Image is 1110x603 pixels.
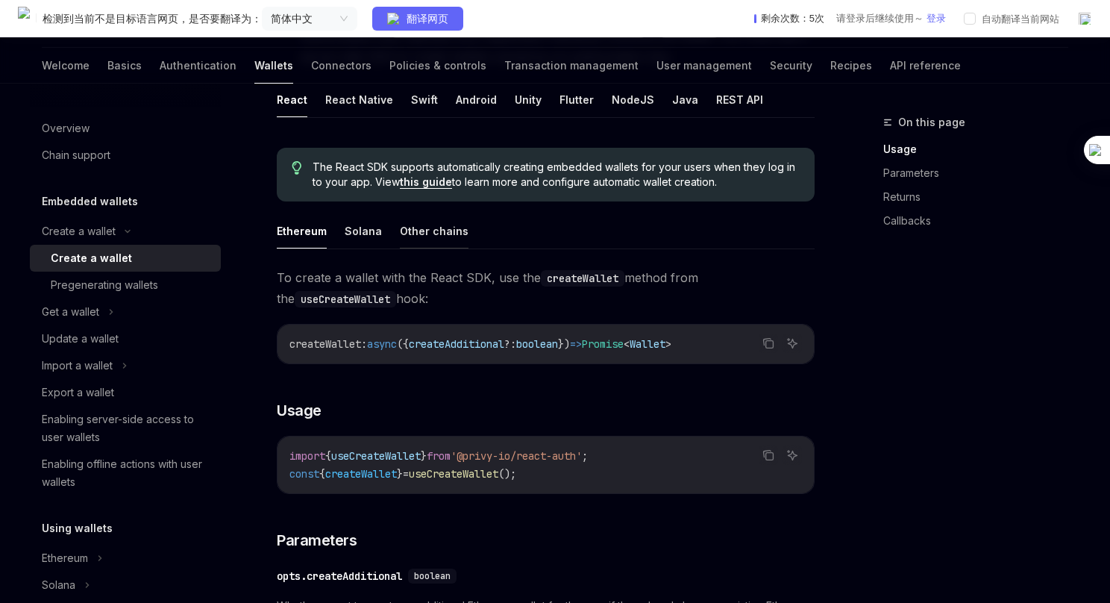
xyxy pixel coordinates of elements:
button: Ask AI [783,446,802,465]
div: Solana [42,576,75,594]
a: Wallets [254,48,293,84]
span: }) [558,337,570,351]
a: Export a wallet [30,379,221,406]
span: > [665,337,671,351]
button: Ethereum [277,213,327,249]
h5: Embedded wallets [42,193,138,210]
button: Unity [515,82,542,117]
button: Ask AI [783,334,802,353]
a: Parameters [883,161,1080,185]
span: createAdditional [409,337,504,351]
a: Welcome [42,48,90,84]
button: Other chains [400,213,468,249]
a: User management [656,48,752,84]
a: Chain support [30,142,221,169]
button: Solana [345,213,382,249]
a: Update a wallet [30,325,221,352]
span: Promise [582,337,624,351]
span: To create a wallet with the React SDK, use the method from the hook: [277,267,815,309]
a: Overview [30,115,221,142]
span: { [325,449,331,463]
span: } [421,449,427,463]
span: Wallet [630,337,665,351]
div: Enabling offline actions with user wallets [42,455,212,491]
a: Enabling offline actions with user wallets [30,451,221,496]
span: async [367,337,397,351]
span: ; [582,449,588,463]
a: Usage [883,137,1080,161]
span: useCreateWallet [331,449,421,463]
span: createWallet [289,337,361,351]
button: REST API [716,82,763,117]
a: API reference [890,48,961,84]
button: Copy the contents from the code block [759,446,778,465]
span: < [624,337,630,351]
span: (); [498,467,516,481]
button: NodeJS [612,82,654,117]
button: React [277,82,307,117]
span: import [289,449,325,463]
span: = [403,467,409,481]
span: On this page [898,113,965,131]
div: Enabling server-side access to user wallets [42,410,212,446]
div: Import a wallet [42,357,113,375]
a: this guide [400,175,452,189]
span: { [319,467,325,481]
button: Copy the contents from the code block [759,334,778,353]
div: Create a wallet [51,249,132,267]
span: const [289,467,319,481]
svg: Tip [292,161,302,175]
span: Usage [277,400,322,421]
code: createWallet [541,270,624,287]
span: ({ [397,337,409,351]
a: Create a wallet [30,245,221,272]
a: Returns [883,185,1080,209]
h5: Using wallets [42,519,113,537]
a: Connectors [311,48,371,84]
a: Recipes [830,48,872,84]
a: Policies & controls [389,48,486,84]
div: Create a wallet [42,222,116,240]
a: Authentication [160,48,236,84]
span: from [427,449,451,463]
div: Ethereum [42,549,88,567]
span: createWallet [325,467,397,481]
span: The React SDK supports automatically creating embedded wallets for your users when they log in to... [313,160,800,190]
span: boolean [516,337,558,351]
a: Pregenerating wallets [30,272,221,299]
span: '@privy-io/react-auth' [451,449,582,463]
button: Java [672,82,698,117]
button: Swift [411,82,438,117]
a: Enabling server-side access to user wallets [30,406,221,451]
a: Basics [107,48,142,84]
div: Overview [42,119,90,137]
span: } [397,467,403,481]
a: Callbacks [883,209,1080,233]
span: useCreateWallet [409,467,498,481]
a: Security [770,48,812,84]
button: Android [456,82,497,117]
div: Update a wallet [42,330,119,348]
div: Get a wallet [42,303,99,321]
a: Transaction management [504,48,639,84]
div: Export a wallet [42,384,114,402]
code: useCreateWallet [295,291,396,307]
span: ?: [504,337,516,351]
div: opts.createAdditional [277,569,402,584]
div: Chain support [42,146,110,164]
button: React Native [325,82,393,117]
div: Pregenerating wallets [51,276,158,294]
button: Flutter [559,82,594,117]
span: Parameters [277,530,357,551]
span: boolean [414,570,451,582]
span: : [361,337,367,351]
span: => [570,337,582,351]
